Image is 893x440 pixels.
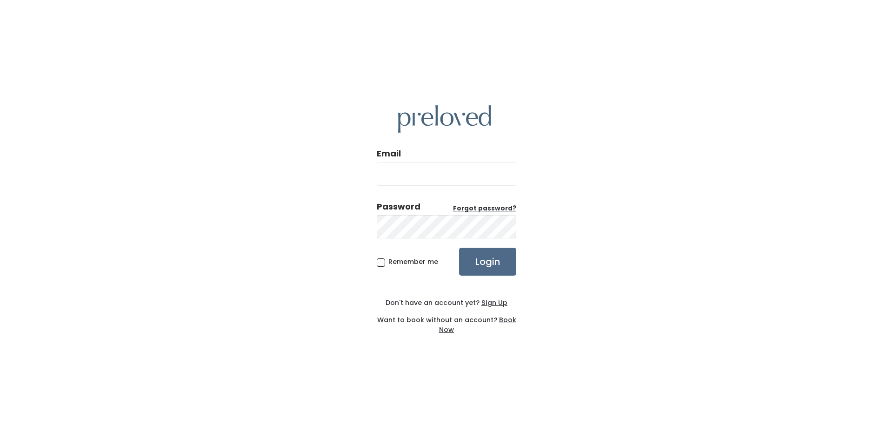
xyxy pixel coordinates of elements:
div: Don't have an account yet? [377,298,516,308]
div: Password [377,201,420,213]
div: Want to book without an account? [377,308,516,335]
label: Email [377,148,401,160]
a: Sign Up [480,298,507,307]
input: Login [459,248,516,276]
a: Forgot password? [453,204,516,213]
u: Sign Up [481,298,507,307]
img: preloved logo [398,105,491,133]
span: Remember me [388,257,438,266]
a: Book Now [439,315,516,334]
